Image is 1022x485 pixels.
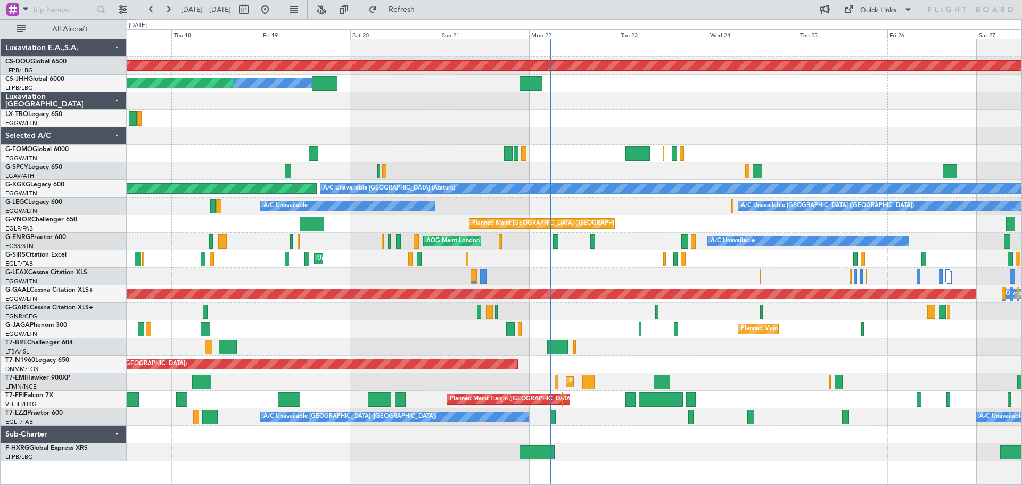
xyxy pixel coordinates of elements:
span: G-ENRG [5,234,30,241]
a: F-HXRGGlobal Express XRS [5,445,88,451]
a: G-LEAXCessna Citation XLS [5,269,87,276]
div: Sat 20 [350,29,440,39]
span: G-LEAX [5,269,28,276]
span: G-FOMO [5,146,32,153]
a: LX-TROLegacy 650 [5,111,62,118]
a: EGSS/STN [5,242,34,250]
a: G-VNORChallenger 650 [5,217,77,223]
span: Refresh [380,6,424,13]
a: T7-EMIHawker 900XP [5,375,70,381]
a: G-SIRSCitation Excel [5,252,67,258]
span: T7-FFI [5,392,24,399]
a: EGGW/LTN [5,119,37,127]
a: G-LEGCLegacy 600 [5,199,62,205]
div: Wed 24 [708,29,797,39]
button: Refresh [364,1,427,18]
input: Trip Number [32,2,94,18]
span: F-HXRG [5,445,29,451]
div: A/C Unavailable [711,233,755,249]
a: G-JAGAPhenom 300 [5,322,67,328]
div: [DATE] [129,21,147,30]
button: All Aircraft [12,21,116,38]
div: Sun 21 [440,29,529,39]
div: AOG Maint London ([GEOGRAPHIC_DATA]) [68,356,187,372]
a: CS-JHHGlobal 6000 [5,76,64,83]
a: EGGW/LTN [5,295,37,303]
div: Planned Maint [GEOGRAPHIC_DATA] ([GEOGRAPHIC_DATA]) [472,216,640,232]
a: EGLF/FAB [5,418,33,426]
span: CS-DOU [5,59,30,65]
div: AOG Maint London ([GEOGRAPHIC_DATA]) [426,233,546,249]
a: T7-LZZIPraetor 600 [5,410,63,416]
div: Thu 25 [798,29,887,39]
div: A/C Unavailable [GEOGRAPHIC_DATA] ([GEOGRAPHIC_DATA]) [741,198,914,214]
a: LFPB/LBG [5,67,33,75]
div: A/C Unavailable [263,198,308,214]
div: Tue 23 [619,29,708,39]
div: A/C Unavailable [GEOGRAPHIC_DATA] (Ataturk) [323,180,455,196]
div: Planned Maint [GEOGRAPHIC_DATA] ([GEOGRAPHIC_DATA]) [741,321,909,337]
div: A/C Unavailable [GEOGRAPHIC_DATA] ([GEOGRAPHIC_DATA]) [263,409,436,425]
a: LGAV/ATH [5,172,34,180]
a: T7-BREChallenger 604 [5,340,73,346]
span: G-VNOR [5,217,31,223]
a: CS-DOUGlobal 6500 [5,59,67,65]
a: G-SPCYLegacy 650 [5,164,62,170]
span: G-SPCY [5,164,28,170]
span: T7-EMI [5,375,26,381]
span: All Aircraft [28,26,112,33]
a: EGLF/FAB [5,225,33,233]
a: EGGW/LTN [5,277,37,285]
div: Planned Maint Tianjin ([GEOGRAPHIC_DATA]) [450,391,574,407]
a: EGGW/LTN [5,330,37,338]
span: G-GARE [5,305,30,311]
a: LTBA/ISL [5,348,29,356]
a: LFPB/LBG [5,84,33,92]
a: VHHH/HKG [5,400,37,408]
span: [DATE] - [DATE] [181,5,231,14]
a: EGNR/CEG [5,313,37,320]
span: CS-JHH [5,76,28,83]
span: T7-BRE [5,340,27,346]
span: G-LEGC [5,199,28,205]
div: Thu 18 [171,29,261,39]
div: Unplanned Maint [GEOGRAPHIC_DATA] ([GEOGRAPHIC_DATA]) [317,251,492,267]
span: G-JAGA [5,322,30,328]
a: EGGW/LTN [5,190,37,198]
a: EGGW/LTN [5,207,37,215]
span: G-SIRS [5,252,26,258]
a: LFPB/LBG [5,453,33,461]
span: T7-LZZI [5,410,27,416]
a: G-ENRGPraetor 600 [5,234,66,241]
div: Fri 19 [261,29,350,39]
a: DNMM/LOS [5,365,38,373]
a: G-KGKGLegacy 600 [5,182,64,188]
span: T7-N1960 [5,357,35,364]
a: EGGW/LTN [5,154,37,162]
span: LX-TRO [5,111,28,118]
button: Quick Links [839,1,918,18]
span: G-KGKG [5,182,30,188]
a: T7-N1960Legacy 650 [5,357,69,364]
a: G-FOMOGlobal 6000 [5,146,69,153]
div: Fri 26 [887,29,977,39]
a: T7-FFIFalcon 7X [5,392,53,399]
span: G-GAAL [5,287,30,293]
a: EGLF/FAB [5,260,33,268]
a: G-GAALCessna Citation XLS+ [5,287,93,293]
div: Mon 22 [529,29,619,39]
div: Quick Links [860,5,896,16]
div: Planned Maint [GEOGRAPHIC_DATA] [569,374,671,390]
a: G-GARECessna Citation XLS+ [5,305,93,311]
a: LFMN/NCE [5,383,37,391]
